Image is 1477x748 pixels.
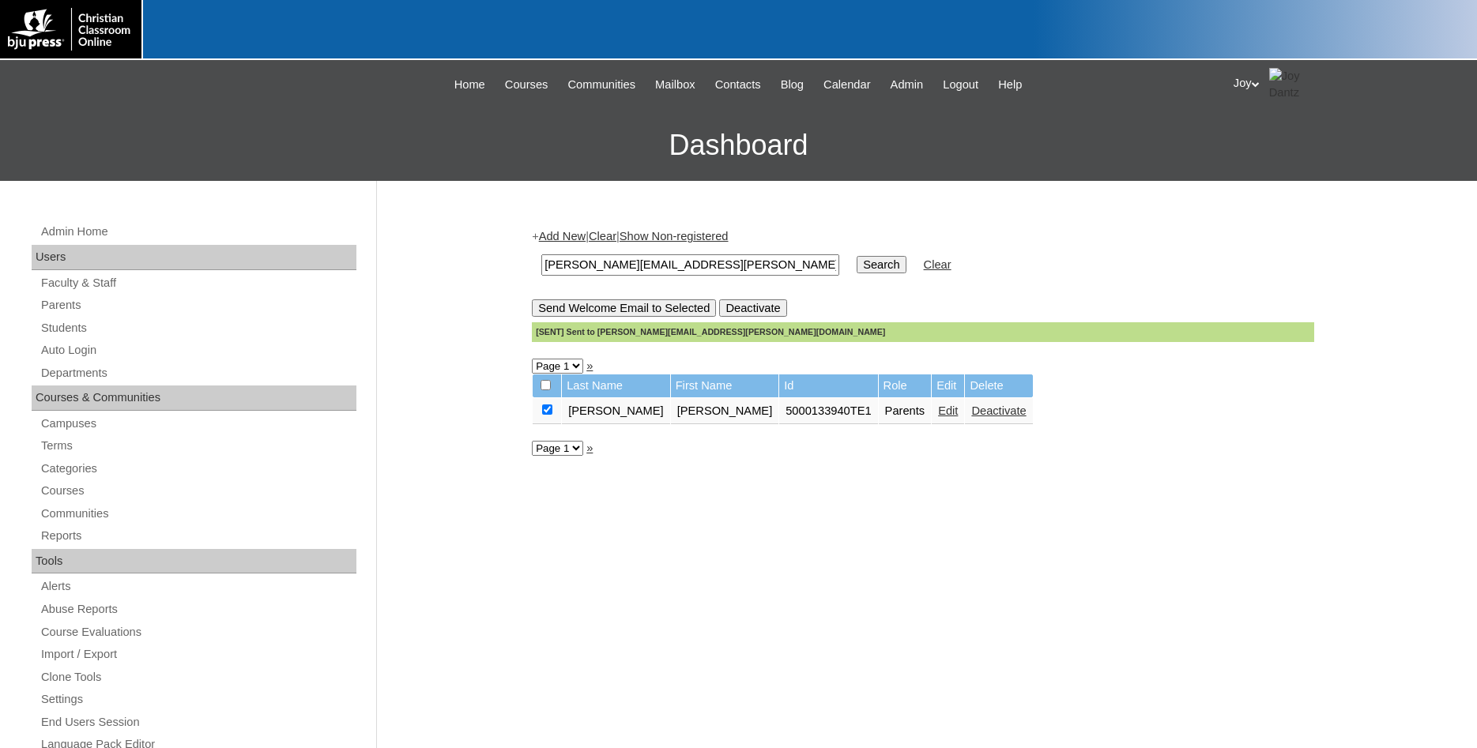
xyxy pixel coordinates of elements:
a: » [586,359,593,372]
a: Help [990,76,1030,94]
a: Students [40,318,356,338]
a: Faculty & Staff [40,273,356,293]
div: Tools [32,549,356,574]
a: Clear [924,258,951,271]
input: Send Welcome Email to Selected [532,299,716,317]
a: Calendar [816,76,878,94]
a: Admin [883,76,932,94]
a: Communities [40,504,356,524]
h3: Dashboard [8,110,1469,181]
span: Contacts [715,76,761,94]
span: Help [998,76,1022,94]
span: Communities [568,76,636,94]
a: Categories [40,459,356,479]
a: Contacts [707,76,769,94]
a: Courses [497,76,556,94]
td: 5000133940TE1 [779,398,877,425]
a: Course Evaluations [40,622,356,642]
a: Import / Export [40,645,356,664]
span: Calendar [823,76,870,94]
a: Reports [40,526,356,546]
div: Courses & Communities [32,385,356,411]
span: Logout [943,76,978,94]
input: Deactivate [719,299,786,317]
a: Admin Home [40,222,356,242]
input: Search [857,256,906,273]
td: First Name [671,374,779,397]
img: logo-white.png [8,8,134,51]
a: Abuse Reports [40,600,356,619]
div: Joy [1234,68,1461,100]
td: Edit [932,374,964,397]
td: Delete [965,374,1032,397]
a: Add New [539,230,586,242]
a: Campuses [40,414,356,434]
div: Users [32,245,356,270]
a: End Users Session [40,712,356,732]
a: Settings [40,690,356,709]
a: Logout [935,76,986,94]
a: Departments [40,363,356,383]
a: Clone Tools [40,667,356,687]
input: Search [541,254,839,276]
a: Communities [560,76,644,94]
div: [SENT] Sent to [PERSON_NAME][EMAIL_ADDRESS][PERSON_NAME][DOMAIN_NAME] [532,322,1314,342]
a: Clear [589,230,616,242]
a: Blog [773,76,812,94]
a: Deactivate [971,404,1026,417]
a: Mailbox [647,76,703,94]
a: Terms [40,436,356,456]
img: Joy Dantz [1269,68,1309,100]
span: Mailbox [655,76,695,94]
span: Home [454,76,485,94]
a: Alerts [40,577,356,596]
td: Id [779,374,877,397]
a: » [586,442,593,454]
a: Courses [40,481,356,501]
td: [PERSON_NAME] [562,398,670,425]
span: Admin [891,76,924,94]
span: Courses [505,76,548,94]
div: + | | [532,228,1314,341]
a: Auto Login [40,340,356,360]
a: Home [446,76,493,94]
td: Last Name [562,374,670,397]
a: Show Non-registered [620,230,729,242]
td: [PERSON_NAME] [671,398,779,425]
a: Edit [938,404,958,417]
td: Parents [879,398,932,425]
a: Parents [40,295,356,315]
td: Role [879,374,932,397]
span: Blog [781,76,804,94]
